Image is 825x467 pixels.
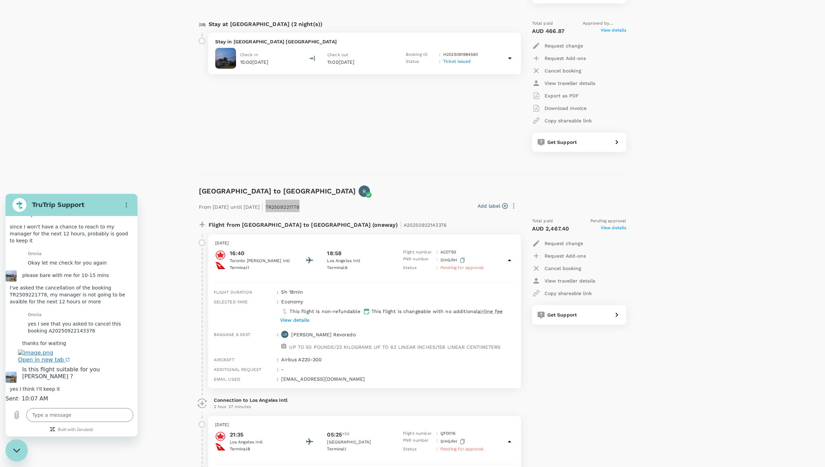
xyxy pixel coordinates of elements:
p: SIHGRH [440,256,466,265]
p: Flight number [403,249,433,256]
button: Download invoice [532,102,587,114]
p: UP TO 50 POUNDS/23 KILOGRAMS UP TO 62 LINEAR INCHES/158 LINEAR CENTIMETERS [289,344,500,351]
p: Copy shareable link [545,117,592,124]
div: Airbus A220-300 [278,353,515,363]
img: Qantas Airways [215,260,226,271]
span: Additional request [214,367,262,372]
button: Cancel booking [532,262,581,275]
p: 5h 18min [281,288,515,295]
span: | [400,220,402,230]
p: [PERSON_NAME] Revoredo [291,331,355,338]
div: - [278,363,515,373]
p: Export as PDF [545,92,579,99]
p: Connection to Los Angeles Intl [214,397,515,404]
p: : [436,430,438,437]
span: View details [601,225,626,233]
span: Check in [240,52,258,57]
p: Request Add-ons [545,55,586,62]
div: : [274,286,278,295]
p: Request Add-ons [545,252,586,259]
span: A20250922143376 [404,222,447,228]
div: : [274,328,278,353]
p: Los Angeles Intl [327,258,389,265]
p: From [DATE] until [DATE] TR2509221778 [199,200,300,212]
p: 16:40 [230,249,292,258]
button: Request change [532,40,583,52]
p: This flight is changeable with no additional [371,308,503,315]
span: airline fee [478,309,503,314]
p: [GEOGRAPHIC_DATA] [327,439,389,446]
span: Pending for approval [440,447,484,451]
p: : [439,58,440,65]
p: Cancel booking [545,265,581,272]
span: Total paid [532,218,553,225]
div: : [274,363,278,373]
img: baggage-icon [281,344,286,349]
p: Los Angeles Intl [230,439,292,446]
p: Booking ID [406,51,436,58]
button: Copy shareable link [532,114,592,127]
p: [DATE] [215,240,514,247]
iframe: Button to launch messaging window, conversation in progress [6,439,28,461]
p: SIHGRH [440,437,466,446]
p: Status [403,446,433,453]
div: : [274,295,278,328]
p: Terminal B [230,446,292,453]
span: Get Support [547,139,577,145]
p: View traveller details [545,80,595,87]
a: Built with Zendesk: Visit the Zendesk website in a new tab [52,234,88,239]
span: +2d [342,431,350,439]
button: Add label [478,202,508,209]
p: Terminal 1 [230,265,292,271]
p: Flight number [403,430,433,437]
p: Stay at [GEOGRAPHIC_DATA] (2 night(s)) [209,20,323,28]
p: H2025091984560 [443,51,478,58]
button: Cancel booking [532,64,581,77]
span: Selected fare [214,300,248,304]
p: Cancel booking [545,67,581,74]
div: : [274,353,278,363]
p: Request change [545,42,583,49]
p: Request change [545,240,583,247]
p: : [436,265,438,271]
p: : [436,446,438,453]
p: 15:00[DATE] [240,59,269,66]
span: Flight duration [214,290,252,295]
p: : [436,249,438,256]
span: Aircraft [214,357,234,362]
span: | [261,202,263,211]
button: View details [278,315,311,325]
p: Terminal I [327,446,389,453]
p: : [439,51,440,58]
span: Total paid [532,20,553,27]
p: Copy shareable link [545,290,592,297]
p: View details [280,317,309,323]
p: 05:25 [327,431,342,439]
iframe: Messaging window [6,194,137,436]
span: Ticket issued [443,59,471,64]
button: View traveller details [532,77,595,89]
p: : [436,437,438,446]
p: LR [283,332,287,337]
p: Stay in [GEOGRAPHIC_DATA] [GEOGRAPHIC_DATA] [215,38,514,45]
p: AC 0793 [440,249,456,256]
img: Air Canada [215,431,226,442]
button: View traveller details [532,275,595,287]
span: Pending approval [590,218,626,225]
img: Air Canada [215,250,226,260]
p: Status [406,58,436,65]
span: Check out [327,52,348,57]
p: QF 0016 [440,430,455,437]
span: Email used [214,377,241,382]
